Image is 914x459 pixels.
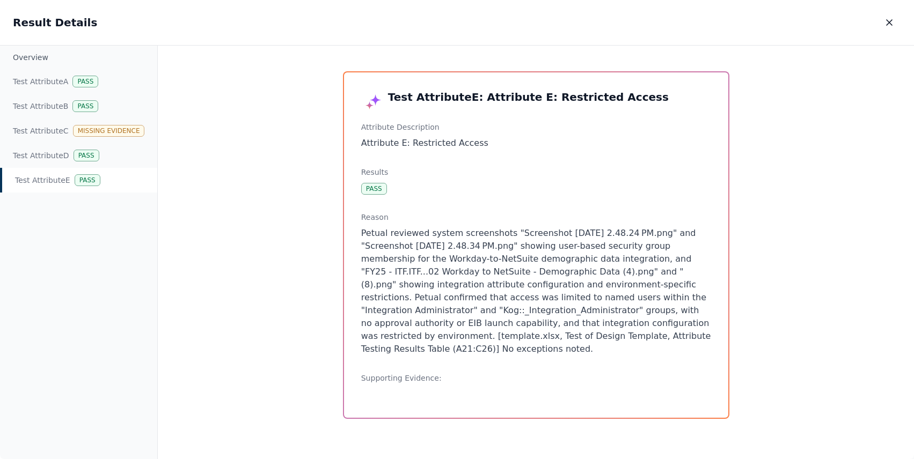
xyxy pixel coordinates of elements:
div: Pass [75,174,100,186]
div: Pass [74,150,99,161]
h3: Supporting Evidence: [361,373,711,383]
div: Missing Evidence [73,125,145,137]
div: Pass [72,76,98,87]
h3: Results [361,167,711,177]
h3: Reason [361,212,711,223]
div: Pass [361,183,387,195]
p: Attribute E: Restricted Access [361,137,711,150]
div: Pass [72,100,98,112]
h3: Test Attribute E : Attribute E: Restricted Access [361,90,711,105]
h3: Attribute Description [361,122,711,132]
h2: Result Details [13,15,97,30]
p: Petual reviewed system screenshots "Screenshot [DATE] 2.48.24 PM.png" and "Screenshot [DATE] 2.48... [361,227,711,356]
